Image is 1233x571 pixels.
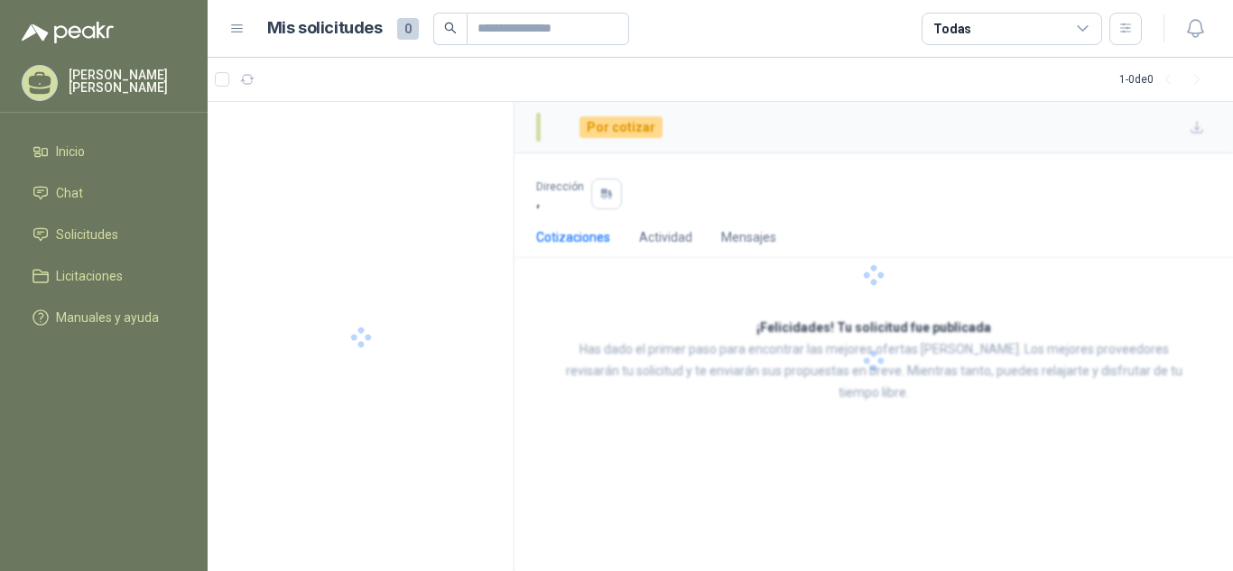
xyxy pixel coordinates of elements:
[56,225,118,244] span: Solicitudes
[22,134,186,169] a: Inicio
[397,18,419,40] span: 0
[267,15,383,41] h1: Mis solicitudes
[22,217,186,252] a: Solicitudes
[933,19,971,39] div: Todas
[69,69,186,94] p: [PERSON_NAME] [PERSON_NAME]
[56,308,159,327] span: Manuales y ayuda
[1119,65,1211,94] div: 1 - 0 de 0
[22,176,186,210] a: Chat
[22,22,114,43] img: Logo peakr
[444,22,457,34] span: search
[22,259,186,293] a: Licitaciones
[56,183,83,203] span: Chat
[56,142,85,161] span: Inicio
[22,300,186,335] a: Manuales y ayuda
[56,266,123,286] span: Licitaciones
